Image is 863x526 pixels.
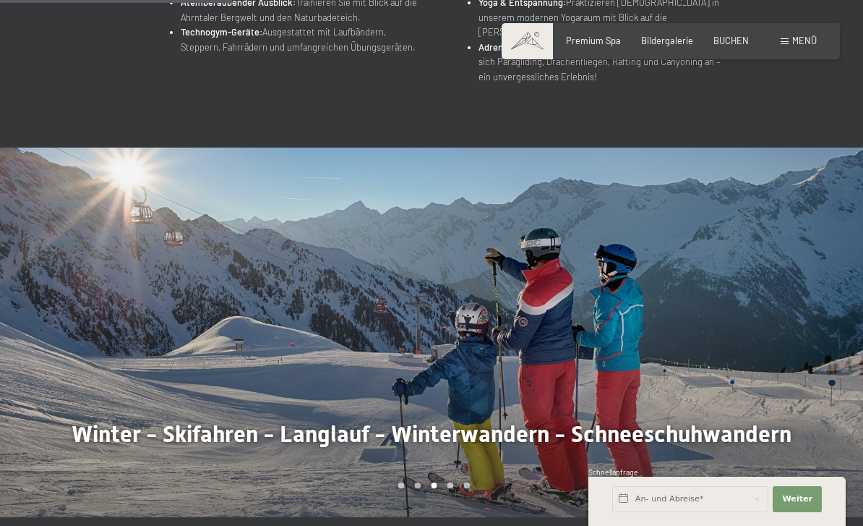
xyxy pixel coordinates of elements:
[414,483,421,489] div: Carousel Page 2
[478,40,721,84] li: Für Abenteuerlustige bieten sich Paragliding, Drachenfliegen, Rafting und Canyoning an – ein unve...
[431,483,437,489] div: Carousel Page 3 (Current Slide)
[773,486,822,512] button: Weiter
[566,35,621,46] a: Premium Spa
[393,483,471,489] div: Carousel Pagination
[181,26,262,38] strong: Technogym-Geräte:
[447,483,454,489] div: Carousel Page 4
[792,35,817,46] span: Menü
[464,483,471,489] div: Carousel Page 5
[588,468,638,477] span: Schnellanfrage
[478,41,594,53] strong: Adrenalinreiche Sportarten:
[398,483,405,489] div: Carousel Page 1
[713,35,749,46] a: BUCHEN
[641,35,693,46] a: Bildergalerie
[782,493,812,505] span: Weiter
[181,25,423,54] li: Ausgestattet mit Laufbändern, Steppern, Fahrrädern und umfangreichen Übungsgeräten.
